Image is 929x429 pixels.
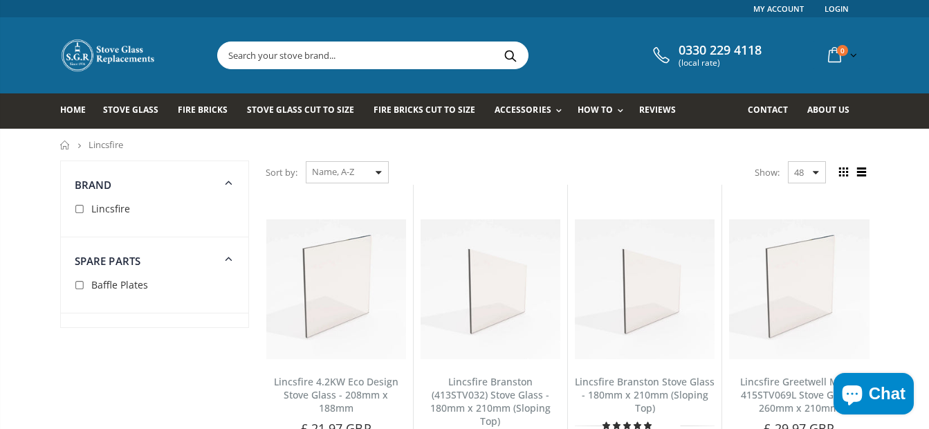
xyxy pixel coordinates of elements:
a: Stove Glass Cut To Size [247,93,365,129]
span: About us [807,104,849,116]
span: Reviews [639,104,676,116]
a: Accessories [495,93,568,129]
span: Stove Glass [103,104,158,116]
span: How To [578,104,613,116]
span: Fire Bricks Cut To Size [374,104,475,116]
span: Spare Parts [75,254,141,268]
span: Accessories [495,104,551,116]
span: 0 [837,45,848,56]
span: Lincsfire [89,138,123,151]
a: How To [578,93,630,129]
a: Fire Bricks Cut To Size [374,93,486,129]
span: 0330 229 4118 [679,43,762,58]
span: Grid view [836,165,852,180]
span: (local rate) [679,58,762,68]
img: Stove Glass Replacement [60,38,157,73]
img: Lincsfire Greetwell Model 415STV069L stove glass [729,219,869,359]
a: Reviews [639,93,686,129]
span: Lincsfire [91,202,130,215]
a: 0 [822,42,860,69]
span: Baffle Plates [91,278,148,291]
span: Contact [748,104,788,116]
a: Lincsfire Greetwell Model 415STV069L Stove Glass - 260mm x 210mm [740,375,858,414]
img: Lincsfire Branston (413STV032) stove glass with a sloping top [421,219,560,359]
span: List view [854,165,870,180]
a: Lincsfire Branston (413STV032) Stove Glass - 180mm x 210mm (Sloping Top) [430,375,551,428]
img: Lincsfire 4.2KW Eco Design stove glass [266,219,406,359]
img: Lincsfire Branston stove glass with a sloping top [575,219,715,359]
a: Home [60,140,71,149]
span: Home [60,104,86,116]
a: About us [807,93,860,129]
a: Contact [748,93,798,129]
span: Brand [75,178,112,192]
inbox-online-store-chat: Shopify online store chat [829,373,918,418]
span: Sort by: [266,161,297,185]
a: 0330 229 4118 (local rate) [650,43,762,68]
a: Stove Glass [103,93,169,129]
input: Search your stove brand... [218,42,683,69]
a: Fire Bricks [178,93,238,129]
a: Home [60,93,96,129]
a: Lincsfire Branston Stove Glass - 180mm x 210mm (Sloping Top) [575,375,715,414]
span: Stove Glass Cut To Size [247,104,354,116]
a: Lincsfire 4.2KW Eco Design Stove Glass - 208mm x 188mm [274,375,398,414]
span: Show: [755,161,780,183]
button: Search [495,42,526,69]
span: Fire Bricks [178,104,228,116]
